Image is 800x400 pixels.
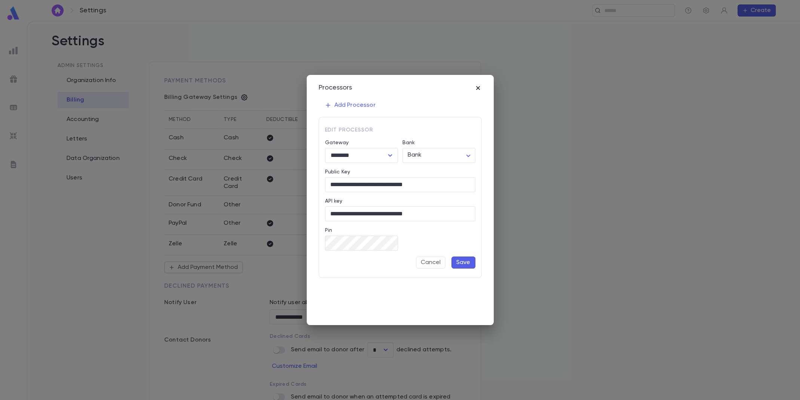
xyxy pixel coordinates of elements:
span: Edit Processor [325,127,373,133]
button: Save [451,257,475,269]
button: Open [385,150,395,161]
div: Processors [319,84,352,92]
label: Public Key [325,169,350,175]
button: Add Processor [319,98,381,112]
label: Bank [402,140,415,146]
button: Cancel [416,257,445,269]
label: Gateway [325,140,349,146]
label: API key [325,198,343,204]
p: Add Processor [325,101,376,109]
div: Bank [402,148,475,163]
span: Bank [408,152,422,158]
label: Pin [325,227,332,233]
